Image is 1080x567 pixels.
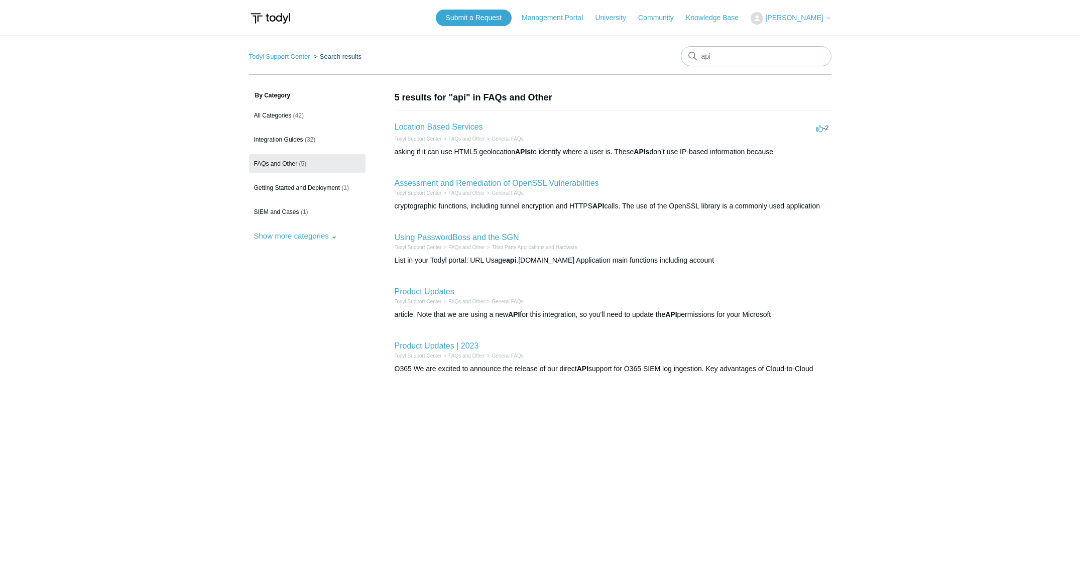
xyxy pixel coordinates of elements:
a: Third Party Applications and Hardware [492,245,577,250]
li: Todyl Support Center [395,352,442,360]
em: API [508,310,520,318]
span: (5) [299,160,307,167]
em: api [506,256,516,264]
a: FAQs and Other (5) [249,154,366,173]
h3: By Category [249,91,366,100]
a: Assessment and Remediation of OpenSSL Vulnerabilities [395,179,599,187]
span: FAQs and Other [254,160,298,167]
a: FAQs and Other [448,136,485,142]
span: (1) [301,208,308,215]
img: Todyl Support Center Help Center home page [249,9,292,28]
span: Integration Guides [254,136,303,143]
a: Product Updates [395,287,454,296]
a: FAQs and Other [448,299,485,304]
a: FAQs and Other [448,353,485,359]
a: Integration Guides (32) [249,130,366,149]
li: Third Party Applications and Hardware [485,244,577,251]
span: -2 [816,124,829,132]
a: Todyl Support Center [395,299,442,304]
a: Knowledge Base [686,13,749,23]
a: University [595,13,636,23]
button: [PERSON_NAME] [751,12,831,25]
span: (42) [293,112,304,119]
em: APIs [515,148,531,156]
a: Location Based Services [395,123,483,131]
span: SIEM and Cases [254,208,299,215]
a: General FAQs [492,353,523,359]
a: Todyl Support Center [395,245,442,250]
em: APIs [634,148,649,156]
a: Todyl Support Center [395,136,442,142]
li: Search results [312,53,362,60]
span: (32) [305,136,315,143]
span: [PERSON_NAME] [765,14,823,22]
div: article. Note that we are using a new for this integration, so you'll need to update the permissi... [395,309,831,320]
li: Todyl Support Center [395,298,442,305]
h1: 5 results for "api" in FAQs and Other [395,91,831,104]
button: Show more categories [249,226,342,245]
span: All Categories [254,112,292,119]
a: Todyl Support Center [395,353,442,359]
a: Todyl Support Center [395,190,442,196]
li: FAQs and Other [441,244,485,251]
a: SIEM and Cases (1) [249,202,366,221]
a: Product Updates | 2023 [395,342,479,350]
a: General FAQs [492,190,523,196]
a: Using PasswordBoss and the SGN [395,233,519,242]
a: Submit a Request [436,10,512,26]
li: Todyl Support Center [395,244,442,251]
span: Getting Started and Deployment [254,184,340,191]
div: asking if it can use HTML5 geolocation to identify where a user is. These don’t use IP-based info... [395,147,831,157]
a: Getting Started and Deployment (1) [249,178,366,197]
span: (1) [341,184,349,191]
em: API [577,365,588,373]
input: Search [681,46,831,66]
em: API [592,202,604,210]
li: General FAQs [485,298,524,305]
li: FAQs and Other [441,189,485,197]
li: FAQs and Other [441,352,485,360]
div: O365 We are excited to announce the release of our direct support for O365 SIEM log ingestion. Ke... [395,364,831,374]
li: General FAQs [485,135,524,143]
li: General FAQs [485,352,524,360]
em: API [665,310,677,318]
a: FAQs and Other [448,190,485,196]
a: General FAQs [492,136,523,142]
li: Todyl Support Center [249,53,312,60]
div: List in your Todyl portal: URL Usage .[DOMAIN_NAME] Application main functions including account [395,255,831,266]
li: Todyl Support Center [395,135,442,143]
a: General FAQs [492,299,523,304]
a: Todyl Support Center [249,53,310,60]
a: All Categories (42) [249,106,366,125]
a: Community [638,13,684,23]
div: cryptographic functions, including tunnel encryption and HTTPS calls. The use of the OpenSSL libr... [395,201,831,211]
li: FAQs and Other [441,135,485,143]
a: Management Portal [522,13,593,23]
li: Todyl Support Center [395,189,442,197]
li: FAQs and Other [441,298,485,305]
li: General FAQs [485,189,524,197]
a: FAQs and Other [448,245,485,250]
